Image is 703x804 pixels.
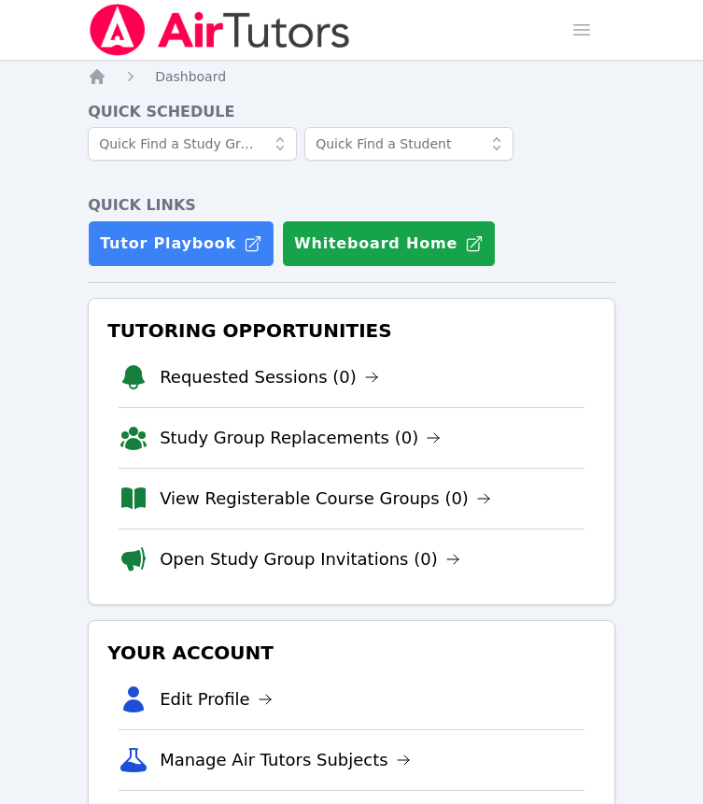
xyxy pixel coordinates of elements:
a: Dashboard [155,67,226,86]
img: Air Tutors [88,4,352,56]
nav: Breadcrumb [88,67,615,86]
a: Open Study Group Invitations (0) [160,546,460,572]
input: Quick Find a Student [304,127,513,161]
h4: Quick Schedule [88,101,615,123]
button: Whiteboard Home [282,220,496,267]
h4: Quick Links [88,194,615,217]
a: Requested Sessions (0) [160,364,379,390]
a: Edit Profile [160,686,273,712]
a: Tutor Playbook [88,220,274,267]
a: Study Group Replacements (0) [160,425,441,451]
input: Quick Find a Study Group [88,127,297,161]
a: View Registerable Course Groups (0) [160,486,491,512]
h3: Tutoring Opportunities [104,314,599,347]
a: Manage Air Tutors Subjects [160,747,411,773]
h3: Your Account [104,636,599,670]
span: Dashboard [155,69,226,84]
